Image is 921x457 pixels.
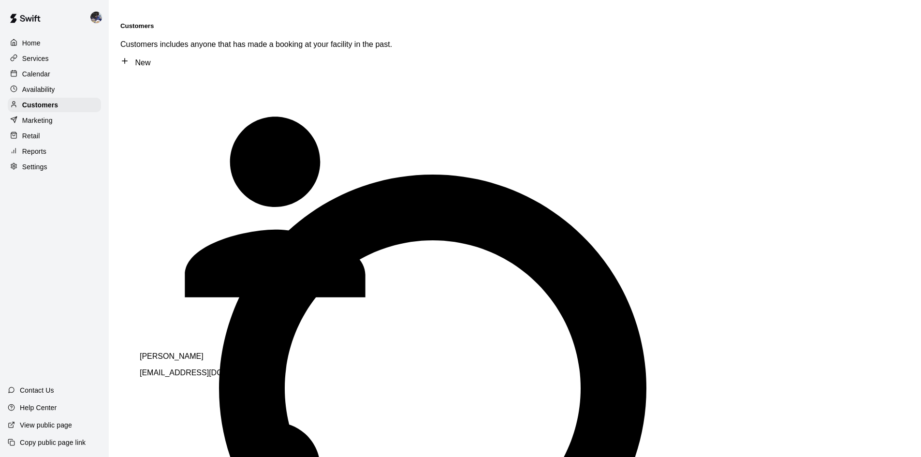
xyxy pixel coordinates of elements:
p: Customers includes anyone that has made a booking at your facility in the past. [120,40,909,49]
a: Retail [8,129,101,143]
p: Marketing [22,116,53,125]
p: View public page [20,420,72,430]
p: Help Center [20,403,57,413]
h5: Customers [120,22,909,29]
a: Home [8,36,101,50]
span: [EMAIL_ADDRESS][DOMAIN_NAME] [140,369,271,377]
div: Kevin Chandler [88,8,109,27]
p: Home [22,38,41,48]
a: Marketing [8,113,101,128]
a: Calendar [8,67,101,81]
p: Contact Us [20,385,54,395]
p: Copy public page link [20,438,86,447]
p: Reports [22,147,46,156]
a: Services [8,51,101,66]
a: Availability [8,82,101,97]
p: Customers [22,100,58,110]
p: Retail [22,131,40,141]
a: Reports [8,144,101,159]
p: Availability [22,85,55,94]
a: New [120,59,150,67]
p: Calendar [22,69,50,79]
p: [PERSON_NAME] [140,352,410,361]
img: Kevin Chandler [90,12,102,23]
div: Olivia Pollock [140,72,410,344]
a: Settings [8,160,101,174]
p: Settings [22,162,47,172]
p: Services [22,54,49,63]
a: Customers [8,98,101,112]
